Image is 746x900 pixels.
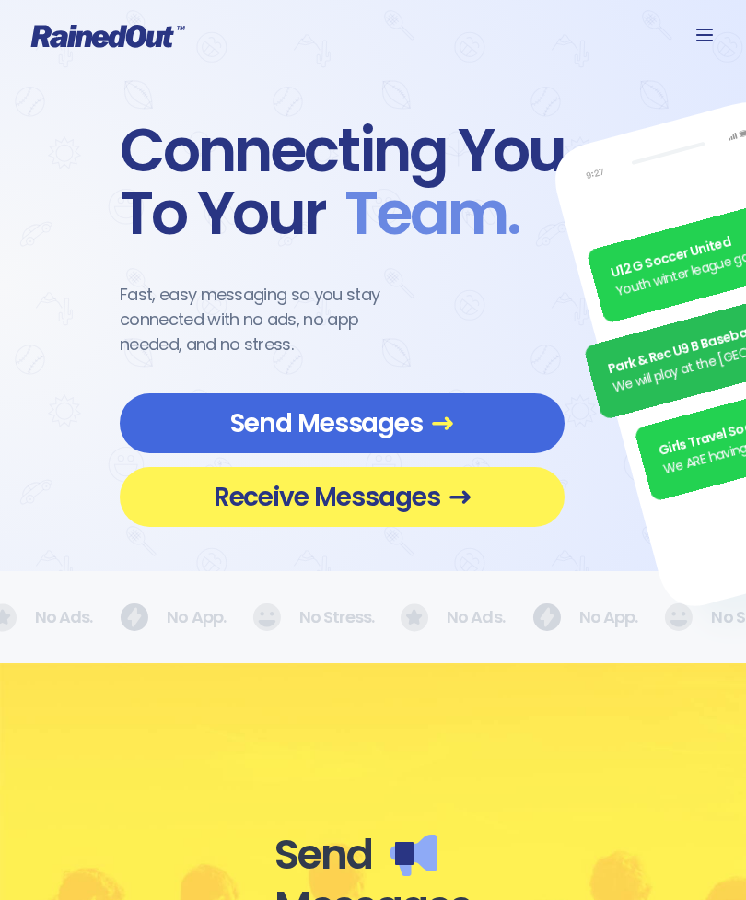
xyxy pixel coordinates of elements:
span: Receive Messages [147,481,537,513]
div: No Ads. [401,603,477,632]
img: Send messages [390,835,437,876]
img: No Ads. [532,603,561,631]
span: Team . [326,182,519,245]
div: Connecting You To Your [120,120,565,245]
a: Receive Messages [120,467,565,527]
div: Send [274,829,472,881]
div: No Stress. [252,603,345,631]
span: Send Messages [147,407,537,439]
div: Fast, easy messaging so you stay connected with no ads, no app needed, and no stress. [120,282,414,356]
div: No App. [532,603,610,631]
img: No Ads. [120,603,148,631]
div: No App. [120,603,197,631]
a: Send Messages [120,393,565,453]
img: No Ads. [252,603,281,631]
img: No Ads. [401,603,428,632]
img: No Ads. [664,603,693,631]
